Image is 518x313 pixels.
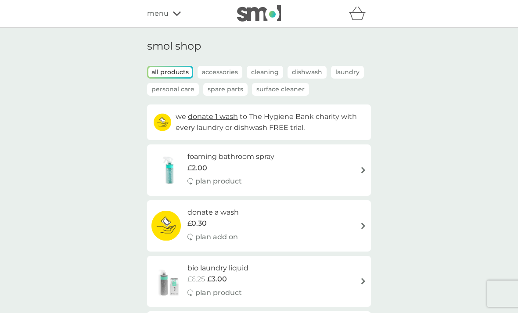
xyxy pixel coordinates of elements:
span: £6.25 [187,273,205,285]
button: Spare Parts [203,83,248,96]
button: Laundry [331,66,364,79]
button: Cleaning [247,66,283,79]
img: arrow right [360,278,367,284]
img: arrow right [360,223,367,229]
p: plan product [195,176,242,187]
h1: smol shop [147,40,371,53]
button: Accessories [198,66,242,79]
h6: bio laundry liquid [187,263,248,274]
span: menu [147,8,169,19]
span: £3.00 [207,273,227,285]
img: arrow right [360,167,367,173]
button: Dishwash [288,66,327,79]
p: plan add on [195,231,238,243]
span: £2.00 [187,162,207,174]
img: foaming bathroom spray [151,155,187,185]
img: bio laundry liquid [151,266,187,297]
span: £0.30 [187,218,207,229]
img: smol [237,5,281,22]
p: plan product [195,287,242,299]
button: Personal Care [147,83,199,96]
h6: donate a wash [187,207,239,218]
p: we to The Hygiene Bank charity with every laundry or dishwash FREE trial. [176,111,364,133]
span: donate 1 wash [188,112,238,121]
button: all products [148,67,192,77]
h6: foaming bathroom spray [187,151,274,162]
div: basket [349,5,371,22]
img: donate a wash [151,210,181,241]
button: Surface Cleaner [252,83,309,96]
